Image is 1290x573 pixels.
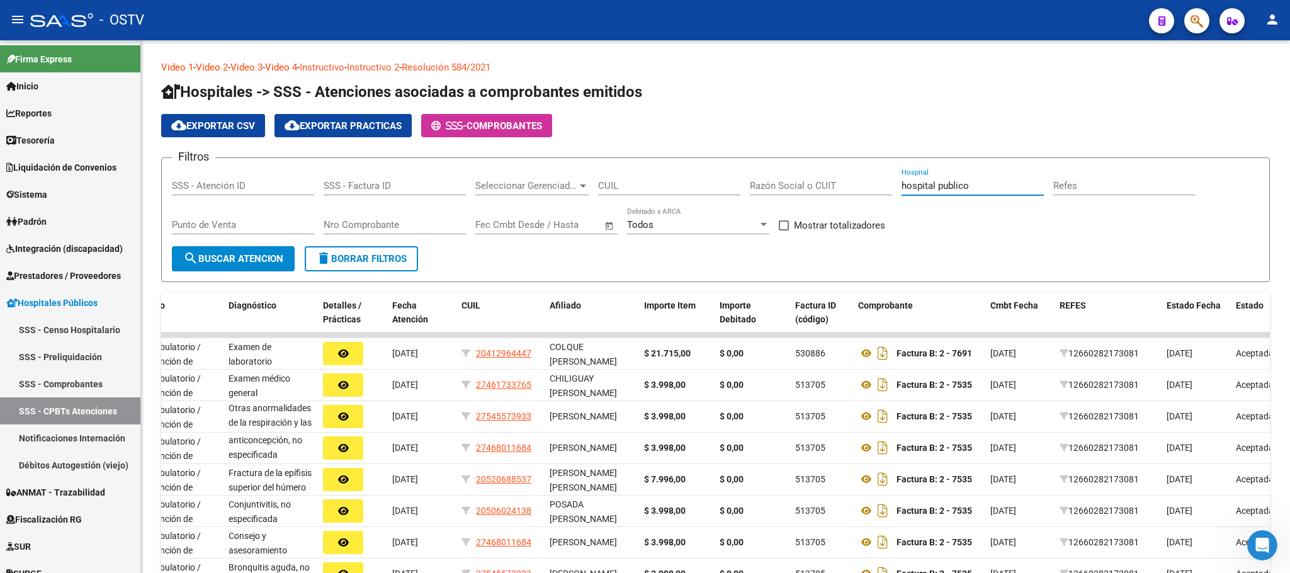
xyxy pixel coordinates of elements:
span: [PERSON_NAME] [550,443,617,453]
strong: Factura B: 2 - 7535 [897,380,972,390]
datatable-header-cell: Factura ID (código) [790,292,853,334]
span: Mostrar totalizadores [794,218,885,233]
strong: $ 0,00 [720,537,744,547]
input: Fecha inicio [475,219,526,230]
span: Reportes [6,106,52,120]
span: 20506024138 [476,506,531,516]
span: Aceptada_os [1236,506,1287,516]
span: [DATE] [392,506,418,516]
span: 20412964447 [476,348,531,358]
datatable-header-cell: Importe Debitado [715,292,790,334]
span: Asistencia para la anticoncepción, no especificada [229,421,302,460]
i: Descargar documento [874,532,891,552]
strong: Factura B: 2 - 7535 [897,411,972,421]
span: Exportar Practicas [285,120,402,132]
datatable-header-cell: Fecha Atención [387,292,456,334]
span: [DATE] [1167,474,1192,484]
span: Hospitales Públicos [6,296,98,310]
span: Importe Debitado [720,300,756,325]
p: - - - - - - [161,60,1270,74]
span: 27468011684 [476,537,531,547]
span: Seleccionar Gerenciador [475,180,577,191]
mat-icon: search [183,251,198,266]
span: - [431,120,467,132]
datatable-header-cell: Importe Item [639,292,715,334]
span: COLQUE [PERSON_NAME] [550,342,617,366]
span: [DATE] [1167,348,1192,358]
input: Fecha fin [538,219,599,230]
mat-icon: cloud_download [285,118,300,133]
span: Comprobante [858,300,913,310]
strong: $ 0,00 [720,443,744,453]
span: [DATE] [990,474,1016,484]
div: 12660282173081 [1060,472,1157,487]
a: Resolución 584/2021 [402,62,490,73]
span: ANMAT - Trazabilidad [6,485,105,499]
span: 513705 [795,380,825,390]
i: Descargar documento [874,438,891,458]
span: 513705 [795,411,825,421]
span: [PERSON_NAME] [550,537,617,547]
span: [DATE] [392,411,418,421]
datatable-header-cell: Afiliado [545,292,639,334]
span: 513705 [795,474,825,484]
span: Borrar Filtros [316,253,407,264]
span: Ambulatorio / Atención de Guardia [147,373,201,412]
span: Firma Express [6,52,72,66]
span: CUIL [461,300,480,310]
span: Ambulatorio / Atención de Guardia [147,342,201,381]
span: [DATE] [1167,506,1192,516]
span: [DATE] [392,380,418,390]
datatable-header-cell: REFES [1055,292,1162,334]
span: Inicio [6,79,38,93]
span: [DATE] [392,537,418,547]
datatable-header-cell: Estado Fecha [1162,292,1231,334]
datatable-header-cell: Diagnóstico [223,292,318,334]
span: 513705 [795,537,825,547]
mat-icon: cloud_download [171,118,186,133]
span: CHILIGUAY [PERSON_NAME] DEL MI [550,373,617,412]
span: Aceptada_os [1236,474,1287,484]
span: [DATE] [990,380,1016,390]
strong: Factura B: 2 - 7535 [897,443,972,453]
span: Buscar Atencion [183,253,283,264]
iframe: Intercom live chat [1247,530,1277,560]
span: Factura ID (código) [795,300,836,325]
span: [DATE] [1167,537,1192,547]
span: [DATE] [1167,380,1192,390]
mat-icon: person [1265,12,1280,27]
span: Exportar CSV [171,120,255,132]
datatable-header-cell: Comprobante [853,292,985,334]
span: Detalles / Prácticas [323,300,361,325]
span: [DATE] [392,443,418,453]
datatable-header-cell: CUIL [456,292,545,334]
datatable-header-cell: Detalles / Prácticas [318,292,387,334]
span: Estado [1236,300,1264,310]
span: [DATE] [990,506,1016,516]
span: Prestadores / Proveedores [6,269,121,283]
span: POSADA [PERSON_NAME] [550,499,617,524]
strong: $ 3.998,00 [644,506,686,516]
span: 20520688537 [476,474,531,484]
button: Open calendar [603,218,617,233]
strong: Factura B: 2 - 7535 [897,506,972,516]
strong: $ 0,00 [720,348,744,358]
span: Examen de laboratorio [229,342,272,366]
span: Importe Item [644,300,696,310]
span: Fecha Atención [392,300,428,325]
span: Aceptada_os [1236,411,1287,421]
span: 27461733765 [476,380,531,390]
mat-icon: delete [316,251,331,266]
i: Descargar documento [874,343,891,363]
span: Integración (discapacidad) [6,242,123,256]
a: Instructivo 2 [347,62,399,73]
span: REFES [1060,300,1086,310]
strong: $ 0,00 [720,506,744,516]
span: [DATE] [1167,443,1192,453]
span: Otras anormalidades de la respiración y las no especificadas [229,403,312,442]
strong: $ 3.998,00 [644,537,686,547]
span: COMPROBANTES [467,120,542,132]
i: Descargar documento [874,501,891,521]
div: 12660282173081 [1060,409,1157,424]
button: -COMPROBANTES [421,114,552,137]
